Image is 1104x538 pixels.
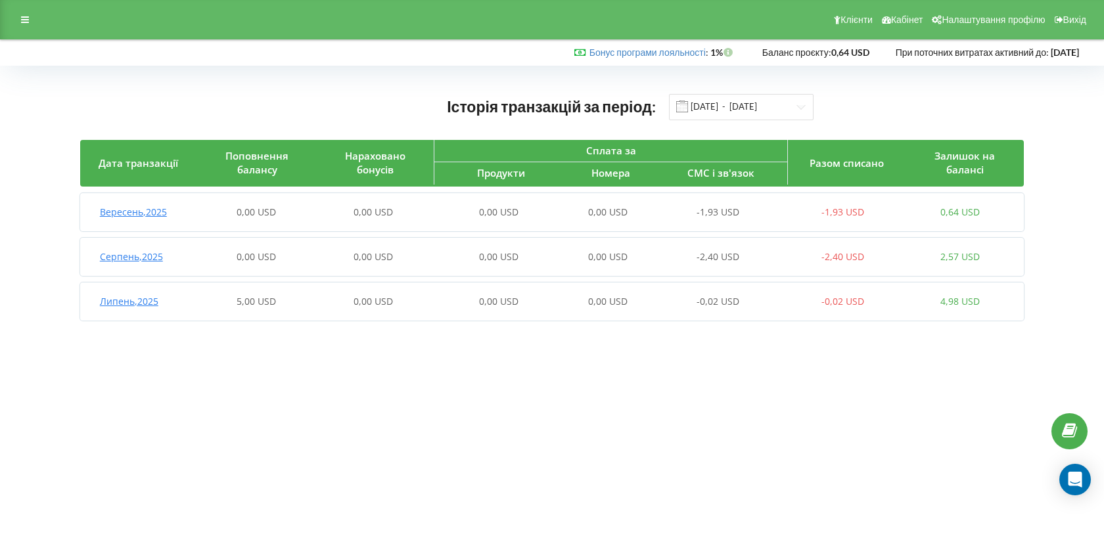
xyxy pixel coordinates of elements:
[942,14,1045,25] span: Налаштування профілю
[354,295,393,307] span: 0,00 USD
[1059,464,1091,495] div: Open Intercom Messenger
[588,250,628,263] span: 0,00 USD
[940,206,980,218] span: 0,64 USD
[237,250,276,263] span: 0,00 USD
[477,166,525,179] span: Продукти
[934,149,995,176] span: Залишок на балансі
[591,166,630,179] span: Номера
[237,206,276,218] span: 0,00 USD
[762,47,831,58] span: Баланс проєкту:
[891,14,923,25] span: Кабінет
[821,206,864,218] span: -1,93 USD
[479,295,518,307] span: 0,00 USD
[479,250,518,263] span: 0,00 USD
[479,206,518,218] span: 0,00 USD
[99,156,178,169] span: Дата транзакції
[697,250,739,263] span: -2,40 USD
[1063,14,1086,25] span: Вихід
[940,295,980,307] span: 4,98 USD
[589,47,708,58] span: :
[589,47,706,58] a: Бонус програми лояльності
[345,149,405,176] span: Нараховано бонусів
[100,250,163,263] span: Серпень , 2025
[697,295,739,307] span: -0,02 USD
[588,295,628,307] span: 0,00 USD
[821,250,864,263] span: -2,40 USD
[697,206,739,218] span: -1,93 USD
[710,47,736,58] strong: 1%
[840,14,873,25] span: Клієнти
[831,47,869,58] strong: 0,64 USD
[100,206,167,218] span: Вересень , 2025
[588,206,628,218] span: 0,00 USD
[354,206,393,218] span: 0,00 USD
[810,156,884,169] span: Разом списано
[687,166,754,179] span: СМС і зв'язок
[100,295,158,307] span: Липень , 2025
[237,295,276,307] span: 5,00 USD
[1051,47,1079,58] strong: [DATE]
[225,149,288,176] span: Поповнення балансу
[354,250,393,263] span: 0,00 USD
[821,295,864,307] span: -0,02 USD
[586,144,636,157] span: Сплата за
[940,250,980,263] span: 2,57 USD
[896,47,1049,58] span: При поточних витратах активний до:
[447,97,656,116] span: Історія транзакцій за період:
